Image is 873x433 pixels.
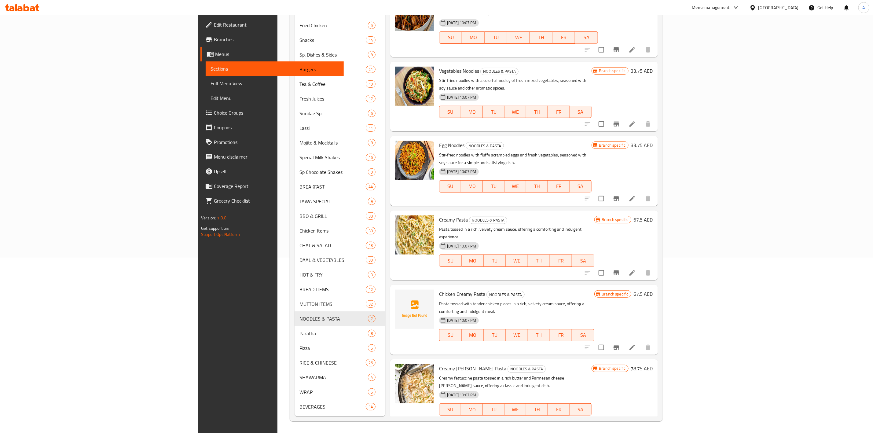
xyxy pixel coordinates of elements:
[532,33,550,42] span: TH
[629,195,636,202] a: Edit menu item
[366,300,376,308] div: items
[299,51,368,58] span: Sp. Dishes & Sides
[439,329,461,341] button: SU
[439,289,485,299] span: Chicken Creamy Pasta
[368,344,376,352] div: items
[439,215,468,224] span: Creamy Pasta
[631,364,653,373] h6: 78.75 AED
[629,120,636,128] a: Edit menu item
[442,33,460,42] span: SU
[487,33,505,42] span: TU
[445,317,479,323] span: [DATE] 10:07 PM
[526,106,548,118] button: TH
[295,165,385,179] div: Sp Chocolate Shakes9
[439,106,461,118] button: SU
[486,331,503,339] span: TU
[508,256,525,265] span: WE
[214,109,339,116] span: Choice Groups
[461,106,483,118] button: MO
[295,385,385,399] div: WRAP5
[469,217,507,224] span: NOODLES & PASTA
[595,266,608,279] span: Select to update
[206,61,344,76] a: Sections
[368,168,376,176] div: items
[464,182,480,191] span: MO
[570,180,591,193] button: SA
[462,31,485,44] button: MO
[609,191,624,206] button: Branch-specific-item
[368,52,375,58] span: 9
[574,256,592,265] span: SA
[295,238,385,253] div: CHAT & SALAD13
[445,94,479,100] span: [DATE] 10:07 PM
[863,4,865,11] span: A
[299,388,368,396] span: WRAP
[299,300,366,308] div: MUTTON ITEMS
[550,405,567,414] span: FR
[641,266,655,280] button: delete
[629,46,636,53] a: Edit menu item
[299,124,366,132] span: Lassi
[368,140,375,146] span: 8
[366,80,376,88] div: items
[368,139,376,146] div: items
[481,68,518,75] span: NOODLES & PASTA
[595,43,608,56] span: Select to update
[507,31,530,44] button: WE
[595,118,608,130] span: Select to update
[439,255,461,267] button: SU
[483,403,504,416] button: TU
[200,47,344,61] a: Menus
[368,345,375,351] span: 5
[462,255,484,267] button: MO
[214,168,339,175] span: Upsell
[484,255,506,267] button: TU
[200,105,344,120] a: Choice Groups
[366,256,376,264] div: items
[299,36,366,44] div: Snacks
[552,331,570,339] span: FR
[299,198,368,205] div: TAWA SPECIAL
[299,242,366,249] span: CHAT & SALAD
[550,108,567,116] span: FR
[299,359,366,366] span: RICE & CHINEESE
[201,214,216,222] span: Version:
[634,215,653,224] h6: 67.5 AED
[439,77,591,92] p: Stir-fried noodles with a colorful medley of fresh mixed vegetables, seasoned with soy sauce and ...
[572,255,594,267] button: SA
[366,213,375,219] span: 33
[200,179,344,193] a: Coverage Report
[295,77,385,91] div: Tea & Coffee19
[201,224,229,232] span: Get support on:
[548,180,570,193] button: FR
[572,182,589,191] span: SA
[295,33,385,47] div: Snacks14
[466,142,504,149] div: NOODLES & PASTA
[366,155,375,160] span: 16
[487,291,524,298] span: NOODLES & PASTA
[366,359,376,366] div: items
[299,154,366,161] span: Special Milk Shakes
[506,329,528,341] button: WE
[508,365,546,373] div: NOODLES & PASTA
[299,344,368,352] span: Pizza
[483,106,504,118] button: TU
[575,31,598,44] button: SA
[464,405,480,414] span: MO
[366,227,376,234] div: items
[295,282,385,297] div: BREAD ITEMS12
[299,183,366,190] div: BREAKFAST
[595,192,608,205] span: Select to update
[442,331,459,339] span: SU
[295,91,385,106] div: Fresh Juices17
[299,168,368,176] span: Sp Chocolate Shakes
[439,364,506,373] span: Creamy [PERSON_NAME] Pasta
[600,217,631,222] span: Branch specific
[570,106,591,118] button: SA
[510,33,527,42] span: WE
[395,290,434,329] img: Chicken Creamy Pasta
[485,31,507,44] button: TU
